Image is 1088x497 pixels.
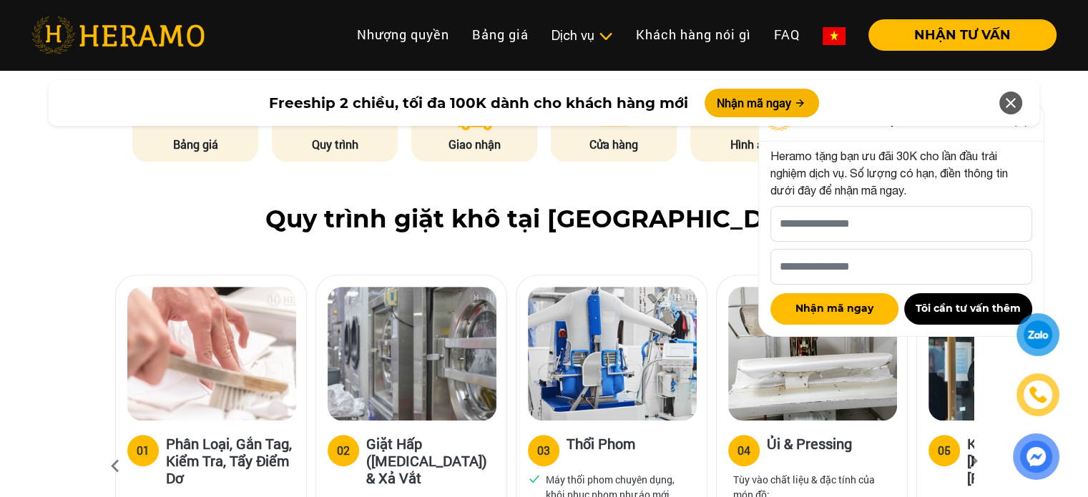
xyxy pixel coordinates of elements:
a: Nhượng quyền [345,19,461,50]
img: subToggleIcon [598,29,613,44]
img: heramo-quy-trinh-giat-hap-tieu-chuan-buoc-4 [728,287,897,420]
a: phone-icon [1016,373,1059,415]
div: 02 [337,442,350,459]
a: NHẬN TƯ VẤN [857,29,1057,41]
div: 04 [737,442,750,459]
div: Dịch vụ [552,26,613,45]
a: Bảng giá [461,19,540,50]
img: heramo-quy-trinh-giat-hap-tieu-chuan-buoc-1 [127,287,296,420]
a: Khách hàng nói gì [624,19,763,50]
button: Nhận mã ngay [770,293,898,325]
span: Freeship 2 chiều, tối đa 100K dành cho khách hàng mới [268,92,687,114]
div: 01 [137,442,150,459]
h3: Giặt Hấp ([MEDICAL_DATA]) & Xả Vắt [366,435,495,486]
h3: Thổi Phom [567,435,635,463]
button: Tôi cần tư vấn thêm [904,293,1032,325]
img: vn-flag.png [823,27,846,45]
p: Bảng giá [132,136,258,153]
a: FAQ [763,19,811,50]
p: Hình ảnh [690,136,816,153]
p: Heramo tặng bạn ưu đãi 30K cho lần đầu trải nghiệm dịch vụ. Số lượng có hạn, điền thông tin dưới ... [770,147,1032,199]
img: heramo-logo.png [31,16,205,54]
h3: Phân Loại, Gắn Tag, Kiểm Tra, Tẩy Điểm Dơ [166,435,295,486]
img: heramo-quy-trinh-giat-hap-tieu-chuan-buoc-2 [328,287,496,420]
h3: Ủi & Pressing [767,435,852,463]
div: 05 [938,442,951,459]
p: Giao nhận [411,136,537,153]
img: heramo-quy-trinh-giat-hap-tieu-chuan-buoc-3 [528,287,697,420]
p: Cửa hàng [551,136,677,153]
div: 03 [537,442,550,459]
img: checked.svg [528,472,541,485]
img: phone-icon [1029,386,1047,403]
h2: Quy trình giặt khô tại [GEOGRAPHIC_DATA] [31,205,1057,234]
button: Nhận mã ngay [705,89,819,117]
p: Quy trình [272,136,398,153]
button: NHẬN TƯ VẤN [868,19,1057,51]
